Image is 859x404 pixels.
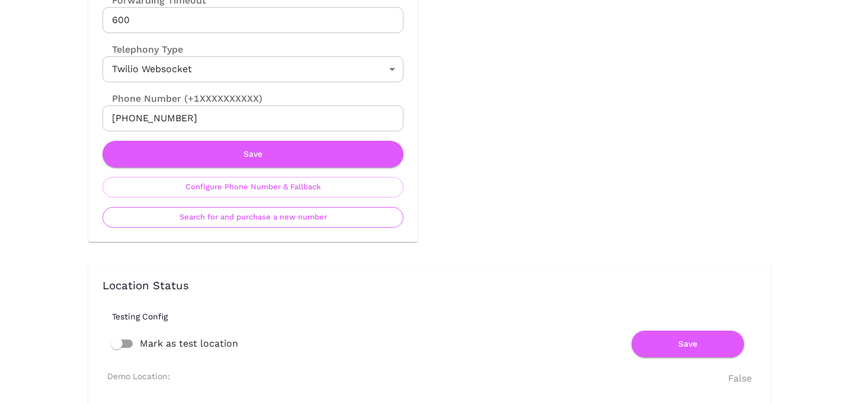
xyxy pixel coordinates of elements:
[728,371,752,386] div: False
[102,43,183,56] label: Telephony Type
[102,207,403,228] button: Search for and purchase a new number
[107,371,170,381] h6: Demo Location:
[102,141,403,167] button: Save
[632,331,744,357] button: Save
[102,56,403,82] div: Twilio Websocket
[140,337,238,351] span: Mark as test location
[102,92,403,105] label: Phone Number (+1XXXXXXXXXX)
[112,312,766,321] h6: Testing Config
[102,280,757,293] h3: Location Status
[102,177,403,198] button: Configure Phone Number & Fallback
